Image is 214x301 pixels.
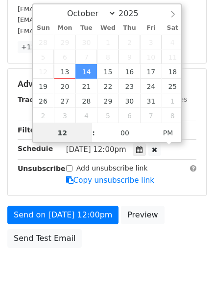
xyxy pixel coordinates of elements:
span: November 6, 2025 [119,108,140,123]
span: October 6, 2025 [54,49,75,64]
span: Sun [33,25,54,31]
span: Thu [119,25,140,31]
span: October 3, 2025 [140,35,162,49]
span: October 8, 2025 [97,49,119,64]
span: October 11, 2025 [162,49,183,64]
span: October 21, 2025 [75,79,97,93]
strong: Filters [18,126,43,134]
span: October 26, 2025 [33,93,54,108]
span: October 4, 2025 [162,35,183,49]
span: October 29, 2025 [97,93,119,108]
span: October 19, 2025 [33,79,54,93]
span: October 16, 2025 [119,64,140,79]
span: October 23, 2025 [119,79,140,93]
span: November 5, 2025 [97,108,119,123]
h5: Advanced [18,79,196,89]
a: Send on [DATE] 12:00pm [7,206,119,224]
span: October 13, 2025 [54,64,75,79]
strong: Unsubscribe [18,165,66,172]
span: October 10, 2025 [140,49,162,64]
span: [DATE] 12:00pm [66,145,126,154]
input: Year [116,9,151,18]
input: Hour [33,123,93,143]
span: October 27, 2025 [54,93,75,108]
span: Mon [54,25,75,31]
span: Sat [162,25,183,31]
span: October 14, 2025 [75,64,97,79]
span: October 17, 2025 [140,64,162,79]
span: November 7, 2025 [140,108,162,123]
span: : [92,123,95,143]
span: Wed [97,25,119,31]
span: October 7, 2025 [75,49,97,64]
span: September 28, 2025 [33,35,54,49]
span: November 3, 2025 [54,108,75,123]
small: [EMAIL_ADDRESS][DOMAIN_NAME] [18,5,127,13]
span: Fri [140,25,162,31]
span: October 9, 2025 [119,49,140,64]
label: Add unsubscribe link [76,163,148,173]
span: September 30, 2025 [75,35,97,49]
a: +12 more [18,41,59,53]
span: October 20, 2025 [54,79,75,93]
span: October 2, 2025 [119,35,140,49]
a: Preview [121,206,164,224]
span: November 8, 2025 [162,108,183,123]
small: [EMAIL_ADDRESS][DOMAIN_NAME] [18,16,127,23]
span: November 1, 2025 [162,93,183,108]
span: October 28, 2025 [75,93,97,108]
span: October 1, 2025 [97,35,119,49]
iframe: Chat Widget [165,254,214,301]
span: November 4, 2025 [75,108,97,123]
span: November 2, 2025 [33,108,54,123]
small: [EMAIL_ADDRESS][DOMAIN_NAME] [18,27,127,35]
span: September 29, 2025 [54,35,75,49]
span: October 31, 2025 [140,93,162,108]
strong: Schedule [18,145,53,152]
span: October 18, 2025 [162,64,183,79]
input: Minute [95,123,155,143]
a: Copy unsubscribe link [66,176,154,185]
span: October 12, 2025 [33,64,54,79]
span: Tue [75,25,97,31]
span: October 5, 2025 [33,49,54,64]
span: October 22, 2025 [97,79,119,93]
span: October 15, 2025 [97,64,119,79]
span: October 24, 2025 [140,79,162,93]
span: October 30, 2025 [119,93,140,108]
strong: Tracking [18,96,50,104]
a: Send Test Email [7,229,82,248]
span: Click to toggle [155,123,182,143]
span: October 25, 2025 [162,79,183,93]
